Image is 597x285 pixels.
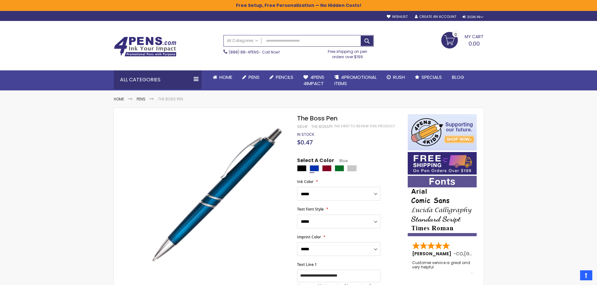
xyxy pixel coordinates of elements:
li: The Boss Pen [158,97,183,102]
span: $0.47 [297,138,313,146]
span: 4Pens 4impact [303,74,324,87]
a: Home [114,96,124,102]
span: Specials [422,74,442,80]
a: 4PROMOTIONALITEMS [329,70,382,91]
a: Pens [137,96,145,102]
a: Specials [410,70,447,84]
span: Blog [452,74,464,80]
a: Rush [382,70,410,84]
img: 4pens 4 kids [408,114,477,150]
span: [GEOGRAPHIC_DATA] [464,251,510,257]
span: Home [219,74,232,80]
span: 0 [454,32,457,38]
div: The Boss [311,124,329,129]
span: Select A Color [297,157,334,165]
div: Black [297,165,306,171]
span: All Categories [227,38,258,43]
a: Be the first to review this product [329,124,395,129]
div: Free shipping on pen orders over $199 [321,47,374,59]
strong: SKU [297,124,309,129]
a: Home [208,70,237,84]
a: 0.00 0 [441,32,484,48]
div: All Categories [114,70,202,89]
div: Blue [310,165,319,171]
div: Sign In [463,15,483,19]
span: In stock [297,132,314,137]
a: Pens [237,70,264,84]
span: The Boss Pen [297,114,338,123]
span: [PERSON_NAME] [412,251,453,257]
span: CO [456,251,463,257]
a: Blog [447,70,469,84]
span: Rush [393,74,405,80]
div: Availability [297,132,314,137]
span: - , [453,251,510,257]
div: Customer service is great and very helpful [412,261,473,274]
span: - Call Now! [229,49,280,55]
a: Pencils [264,70,298,84]
img: 4Pens Custom Pens and Promotional Products [114,37,176,57]
span: Ink Color [297,179,313,184]
img: font-personalization-examples [408,176,477,236]
a: 4Pens4impact [298,70,329,91]
span: Imprint Color [297,234,321,240]
a: (888) 88-4PENS [229,49,259,55]
span: 4PROMOTIONAL ITEMS [334,74,377,87]
span: Blue [334,158,348,163]
span: Text Font Style [297,206,324,212]
a: All Categories [224,35,261,46]
span: Text Line 1 [297,262,317,267]
a: Top [580,270,592,280]
img: Free shipping on orders over $199 [408,152,477,175]
span: Pencils [276,74,293,80]
span: Pens [249,74,259,80]
a: Wishlist [387,14,408,19]
div: Burgundy [322,165,332,171]
img: the_boss_blue_1.jpg [146,123,289,266]
a: Create an Account [415,14,456,19]
span: 0.00 [469,40,480,48]
div: Silver [347,165,357,171]
div: Green [335,165,344,171]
